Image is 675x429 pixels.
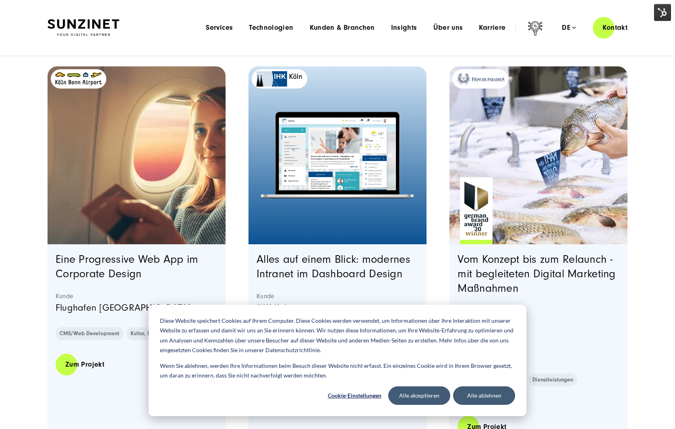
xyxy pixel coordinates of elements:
[149,305,526,416] div: Cookie banner
[56,253,199,280] a: Eine Progressive Web App im Corporate Design
[56,300,217,316] p: Flughafen [GEOGRAPHIC_DATA]
[453,386,515,405] button: Alle ablehnen
[257,71,302,87] img: logo-handelskammer-png-data
[257,105,417,205] img: placeholder-macbook.png
[449,66,627,244] a: Featured image: - Read full post: FrischeParadies | Website Relaunch | SUNZINET
[257,253,410,280] a: Alles auf einem Blick: modernes Intranet im Dashboard Design
[248,66,427,244] a: Featured image: - Read full post: IHK Köln | Intranet | SUNZINET
[391,24,417,32] a: Insights
[48,19,119,36] img: SUNZINET Full Service Digital Agentur
[310,24,375,32] a: Kunden & Branchen
[56,292,217,300] strong: Kunde
[562,24,576,32] div: de
[458,346,619,361] p: TYPO3
[388,386,450,405] button: Alle akzeptieren
[56,327,123,340] a: CMS/Web Development
[249,24,293,32] a: Technologien
[458,338,619,346] strong: Technologie
[593,16,637,39] a: Kontakt
[56,353,114,376] a: Zum Projekt
[257,300,418,316] p: IHK Köln
[433,24,463,32] a: Über uns
[457,72,504,86] img: logo-frischeparadies
[654,4,671,21] img: HubSpot Tools-Menüschalter
[55,72,102,86] img: kölnbonnairport
[160,361,515,381] p: Wenn Sie ablehnen, werden Ihre Informationen beim Besuch dieser Website nicht erfasst. Ein einzel...
[458,307,619,315] strong: Kunde
[206,24,233,32] a: Services
[160,316,515,355] p: Diese Website speichert Cookies auf Ihrem Computer. Diese Cookies werden verwendet, um Informatio...
[126,327,206,340] a: Kultur, Freizeit und Tourismus
[323,386,385,405] button: Cookie-Einstellungen
[257,292,418,300] strong: Kunde
[458,253,615,295] a: Vom Konzept bis zum Relaunch - mit begleiteten Digital Marketing Maßnahmen
[479,24,505,32] a: Karriere
[528,373,577,386] a: Dienstleistungen
[458,315,619,330] p: FrischeParadies
[48,66,226,244] a: Featured image: - Read full post: Flughafen Köln/Bonn | APP | SUNZINET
